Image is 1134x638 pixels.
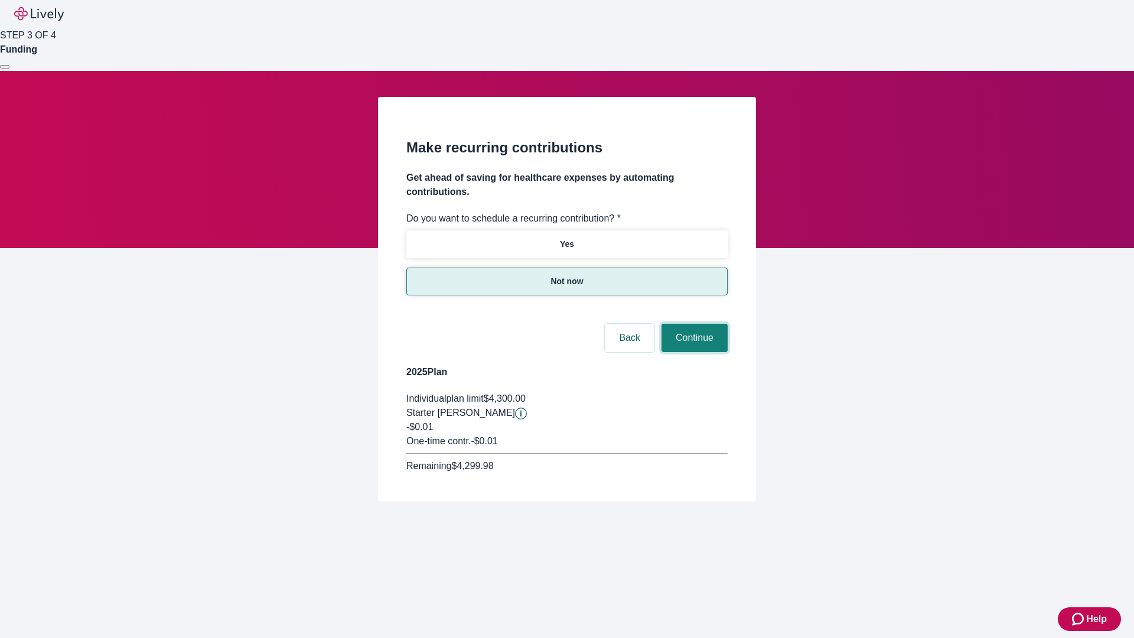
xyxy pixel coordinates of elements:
[471,436,497,446] span: - $0.01
[406,268,728,295] button: Not now
[661,324,728,352] button: Continue
[406,365,728,379] h4: 2025 Plan
[14,7,64,21] img: Lively
[406,230,728,258] button: Yes
[605,324,654,352] button: Back
[515,408,527,419] svg: Starter penny details
[406,422,433,432] span: -$0.01
[406,171,728,199] h4: Get ahead of saving for healthcare expenses by automating contributions.
[550,275,583,288] p: Not now
[406,211,621,226] label: Do you want to schedule a recurring contribution? *
[560,238,574,250] p: Yes
[1058,607,1121,631] button: Zendesk support iconHelp
[1072,612,1086,626] svg: Zendesk support icon
[406,436,471,446] span: One-time contr.
[406,393,484,403] span: Individual plan limit
[406,461,451,471] span: Remaining
[484,393,526,403] span: $4,300.00
[515,408,527,419] button: Lively will contribute $0.01 to establish your account
[1086,612,1107,626] span: Help
[406,408,515,418] span: Starter [PERSON_NAME]
[451,461,493,471] span: $4,299.98
[406,137,728,158] h2: Make recurring contributions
